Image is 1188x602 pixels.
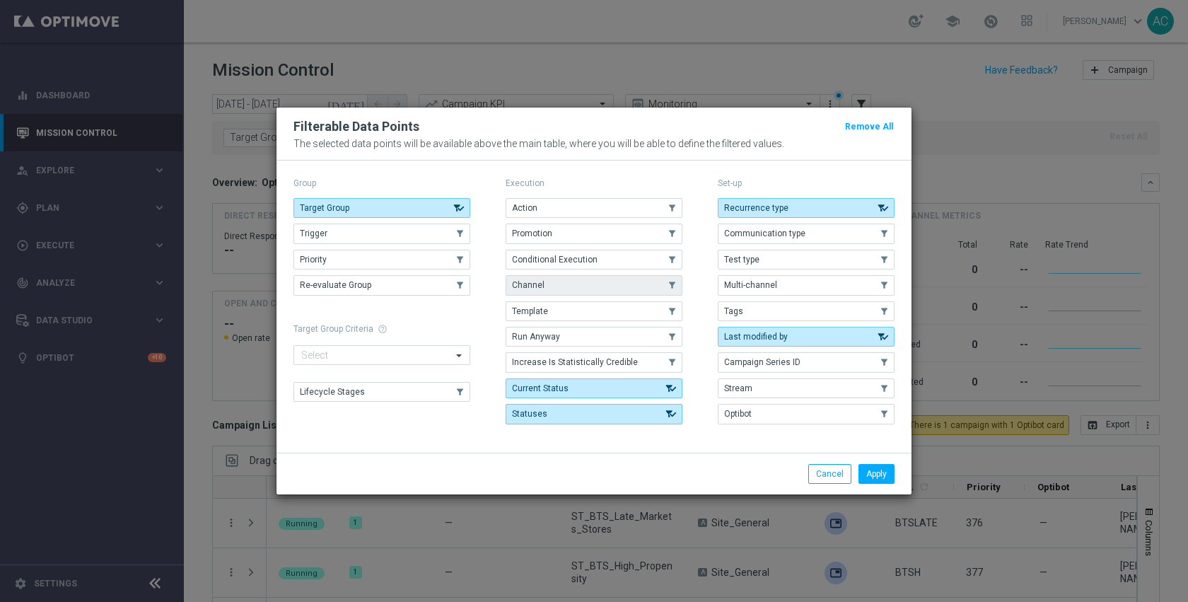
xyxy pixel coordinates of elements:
[506,404,682,424] button: Statuses
[724,383,752,393] span: Stream
[293,275,470,295] button: Re-evaluate Group
[512,306,548,316] span: Template
[293,382,470,402] button: Lifecycle Stages
[506,327,682,347] button: Run Anyway
[293,198,470,218] button: Target Group
[718,275,895,295] button: Multi-channel
[378,324,388,334] span: help_outline
[724,409,752,419] span: Optibot
[718,224,895,243] button: Communication type
[724,203,788,213] span: Recurrence type
[300,387,365,397] span: Lifecycle Stages
[506,301,682,321] button: Template
[300,255,327,265] span: Priority
[718,404,895,424] button: Optibot
[293,138,895,149] p: The selected data points will be available above the main table, where you will be able to define...
[512,357,638,367] span: Increase Is Statistically Credible
[293,250,470,270] button: Priority
[506,224,682,243] button: Promotion
[300,228,327,238] span: Trigger
[506,198,682,218] button: Action
[858,464,895,484] button: Apply
[718,378,895,398] button: Stream
[512,203,537,213] span: Action
[724,357,800,367] span: Campaign Series ID
[718,327,895,347] button: Last modified by
[293,118,419,135] h2: Filterable Data Points
[718,198,895,218] button: Recurrence type
[506,250,682,270] button: Conditional Execution
[718,250,895,270] button: Test type
[724,280,777,290] span: Multi-channel
[506,178,682,189] p: Execution
[506,378,682,398] button: Current Status
[724,228,805,238] span: Communication type
[512,228,552,238] span: Promotion
[512,409,547,419] span: Statuses
[512,280,544,290] span: Channel
[300,280,371,290] span: Re-evaluate Group
[724,332,788,342] span: Last modified by
[512,255,598,265] span: Conditional Execution
[808,464,851,484] button: Cancel
[844,119,895,134] button: Remove All
[293,178,470,189] p: Group
[718,301,895,321] button: Tags
[724,255,759,265] span: Test type
[718,352,895,372] button: Campaign Series ID
[293,224,470,243] button: Trigger
[512,332,560,342] span: Run Anyway
[512,383,569,393] span: Current Status
[506,275,682,295] button: Channel
[724,306,743,316] span: Tags
[506,352,682,372] button: Increase Is Statistically Credible
[718,178,895,189] p: Set-up
[300,203,349,213] span: Target Group
[293,324,470,334] h1: Target Group Criteria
